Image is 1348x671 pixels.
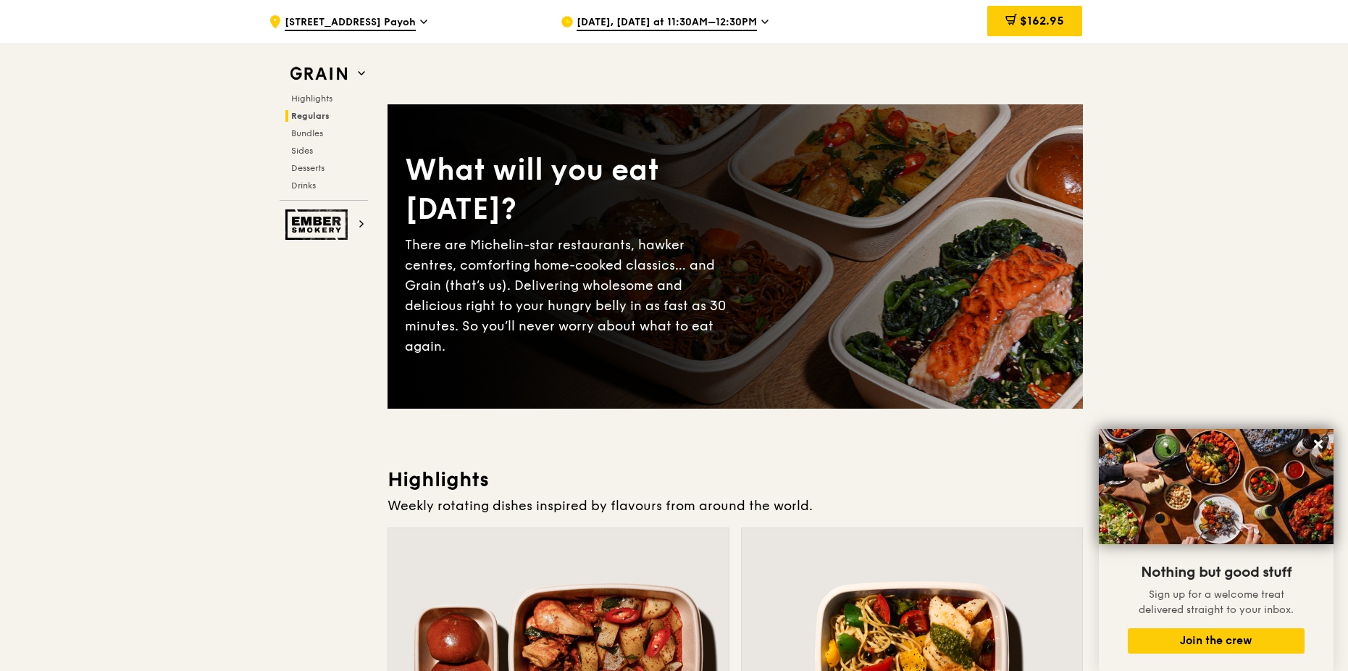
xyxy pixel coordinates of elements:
span: [DATE], [DATE] at 11:30AM–12:30PM [577,15,757,31]
span: Bundles [291,128,323,138]
span: Desserts [291,163,325,173]
img: DSC07876-Edit02-Large.jpeg [1099,429,1334,544]
img: Grain web logo [285,61,352,87]
span: Drinks [291,180,316,191]
h3: Highlights [388,467,1083,493]
button: Join the crew [1128,628,1305,654]
span: [STREET_ADDRESS] Payoh [285,15,416,31]
span: Highlights [291,93,332,104]
img: Ember Smokery web logo [285,209,352,240]
span: Sign up for a welcome treat delivered straight to your inbox. [1139,588,1294,616]
div: What will you eat [DATE]? [405,151,735,229]
span: $162.95 [1020,14,1064,28]
div: There are Michelin-star restaurants, hawker centres, comforting home-cooked classics… and Grain (... [405,235,735,357]
span: Sides [291,146,313,156]
span: Nothing but good stuff [1141,564,1292,581]
span: Regulars [291,111,330,121]
div: Weekly rotating dishes inspired by flavours from around the world. [388,496,1083,516]
button: Close [1307,433,1330,456]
